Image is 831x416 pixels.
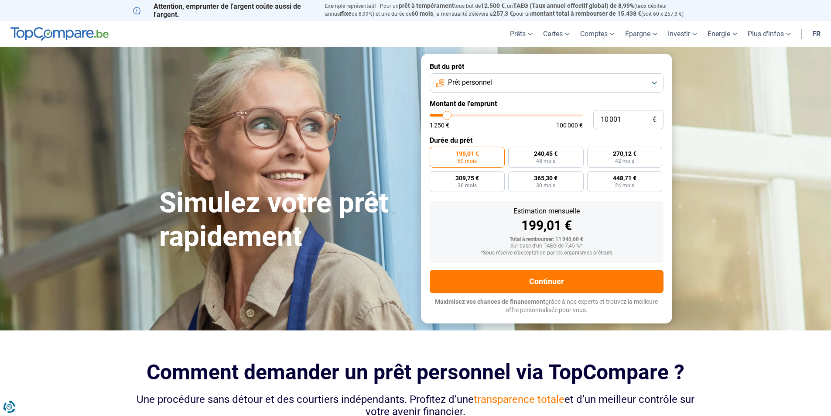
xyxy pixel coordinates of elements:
span: 448,71 € [613,175,636,181]
img: TopCompare [10,27,109,41]
button: Continuer [430,270,663,293]
span: 365,30 € [534,175,557,181]
a: Cartes [538,21,575,47]
span: 24 mois [615,183,634,188]
div: Sur base d'un TAEG de 7,45 %* [437,243,657,249]
span: 1 250 € [430,122,449,128]
span: transparence totale [474,393,564,406]
a: fr [807,21,826,47]
div: Total à rembourser: 11 940,60 € [437,237,657,243]
span: 36 mois [458,183,477,188]
a: Investir [663,21,702,47]
span: 309,75 € [455,175,479,181]
div: Estimation mensuelle [437,208,657,215]
span: 30 mois [536,183,555,188]
div: *Sous réserve d'acceptation par les organismes prêteurs [437,250,657,256]
label: Montant de l'emprunt [430,100,663,108]
span: 48 mois [536,158,555,164]
span: TAEG (Taux annuel effectif global) de 8,99% [513,2,634,9]
span: 270,12 € [613,151,636,157]
span: 199,01 € [455,151,479,157]
span: fixe [341,10,352,17]
p: grâce à nos experts et trouvez la meilleure offre personnalisée pour vous. [430,298,663,315]
span: 12.500 € [481,2,505,9]
span: 42 mois [615,158,634,164]
span: € [653,116,657,124]
h1: Simulez votre prêt rapidement [159,186,410,254]
label: Durée du prêt [430,136,663,144]
span: Prêt personnel [448,78,492,87]
p: Attention, emprunter de l'argent coûte aussi de l'argent. [133,2,315,19]
span: Maximisez vos chances de financement [435,298,545,305]
h2: Comment demander un prêt personnel via TopCompare ? [133,360,698,384]
span: 100 000 € [556,122,583,128]
a: Épargne [620,21,663,47]
button: Prêt personnel [430,73,663,93]
p: Exemple représentatif : Pour un tous but de , un (taux débiteur annuel de 8,99%) et une durée de ... [325,2,698,18]
div: 199,01 € [437,219,657,232]
a: Énergie [702,21,742,47]
span: 240,45 € [534,151,557,157]
label: But du prêt [430,62,663,71]
a: Plus d'infos [742,21,796,47]
a: Prêts [505,21,538,47]
span: 60 mois [411,10,433,17]
span: 257,3 € [493,10,513,17]
span: montant total à rembourser de 15.438 € [531,10,641,17]
span: prêt à tempérament [399,2,454,9]
span: 60 mois [458,158,477,164]
a: Comptes [575,21,620,47]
